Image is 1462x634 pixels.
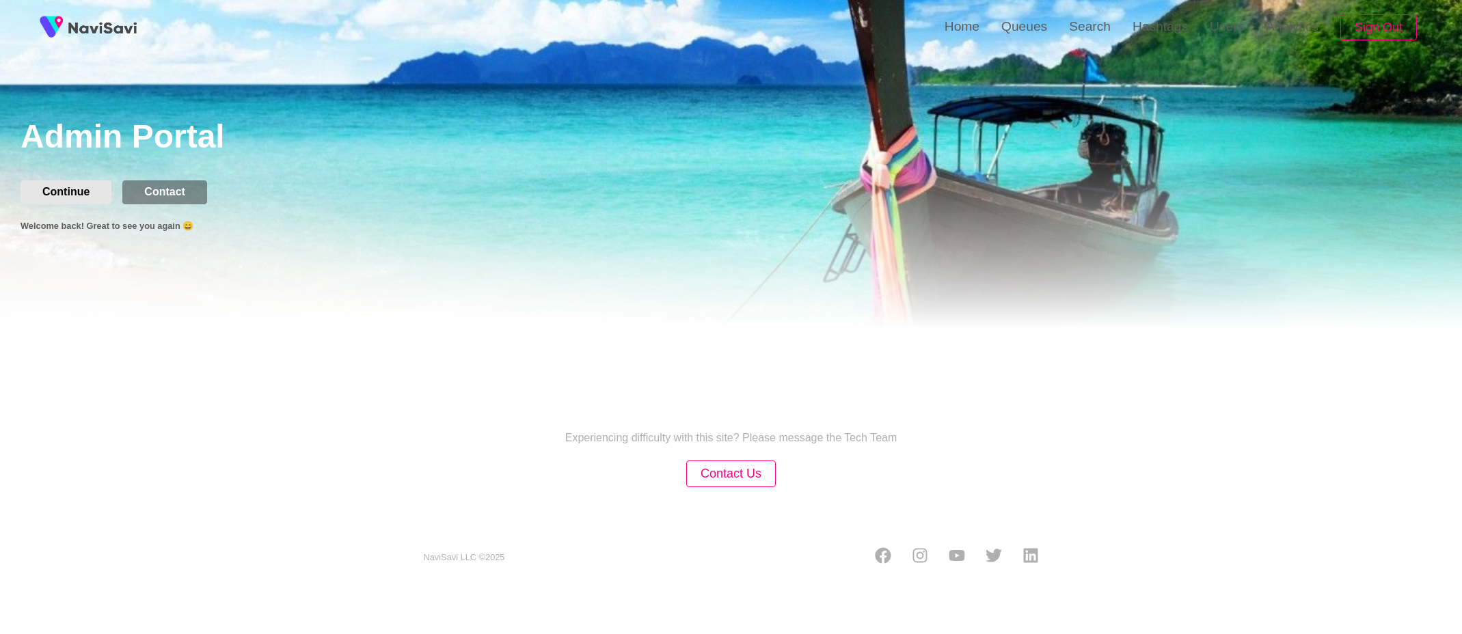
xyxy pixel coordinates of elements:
a: Instagram [912,547,928,568]
p: Experiencing difficulty with this site? Please message the Tech Team [565,432,897,444]
a: LinkedIn [1023,547,1039,568]
img: fireSpot [68,20,137,34]
button: Continue [21,180,111,204]
button: Contact Us [686,460,776,487]
a: Facebook [875,547,891,568]
a: Continue [21,186,122,197]
a: Contact [122,186,218,197]
img: fireSpot [34,10,68,44]
a: Contact Us [686,468,776,480]
a: Twitter [986,547,1002,568]
h1: Admin Portal [21,118,1462,158]
button: Sign Out [1340,14,1417,41]
a: Youtube [949,547,965,568]
small: NaviSavi LLC © 2025 [424,553,505,563]
button: Contact [122,180,207,204]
